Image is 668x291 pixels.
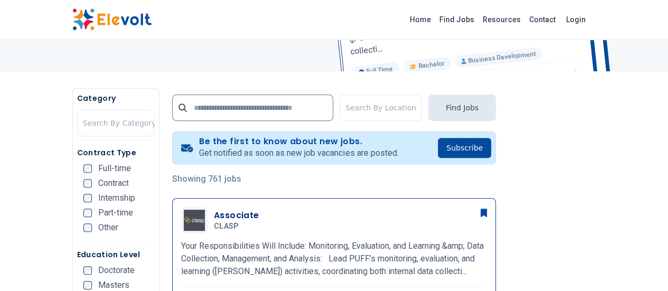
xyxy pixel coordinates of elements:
[83,266,92,275] input: Doctorate
[98,223,118,232] span: Other
[83,179,92,187] input: Contract
[98,179,129,187] span: Contract
[98,209,133,217] span: Part-time
[406,11,435,28] a: Home
[560,9,592,30] a: Login
[435,11,478,28] a: Find Jobs
[199,147,398,159] p: Get notified as soon as new job vacancies are posted.
[181,240,487,278] p: Your Responsibilities Will Include: Monitoring, Evaluation, and Learning &amp; Data Collection, M...
[72,8,152,31] img: Elevolt
[83,194,92,202] input: Internship
[428,95,496,121] button: Find Jobs
[172,173,496,185] p: Showing 761 jobs
[438,138,491,158] button: Subscribe
[98,164,131,173] span: Full-time
[77,93,155,104] h5: Category
[214,222,239,231] span: CLASP
[77,249,155,260] h5: Education Level
[525,11,560,28] a: Contact
[98,194,135,202] span: Internship
[83,223,92,232] input: Other
[77,147,155,158] h5: Contract Type
[478,11,525,28] a: Resources
[184,210,205,231] img: CLASP
[83,281,92,289] input: Masters
[98,281,129,289] span: Masters
[83,164,92,173] input: Full-time
[98,266,135,275] span: Doctorate
[214,209,259,222] h3: Associate
[83,209,92,217] input: Part-time
[199,136,398,147] h4: Be the first to know about new jobs.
